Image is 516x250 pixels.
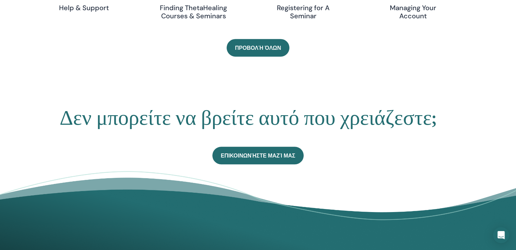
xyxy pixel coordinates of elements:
h1: Δεν μπορείτε να βρείτε αυτό που χρειάζεστε; [29,105,467,130]
a: Επικοινωνήστε μαζί μας [212,147,304,164]
h4: Registering for A Seminar [269,4,337,20]
a: Προβολή όλων [227,39,290,57]
h4: Managing Your Account [379,4,447,20]
div: Open Intercom Messenger [493,227,509,243]
span: Επικοινωνήστε μαζί μας [221,152,295,159]
h4: Help & Support [50,4,118,12]
h4: Finding ThetaHealing Courses & Seminars [159,4,227,20]
span: Προβολή όλων [235,44,281,51]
